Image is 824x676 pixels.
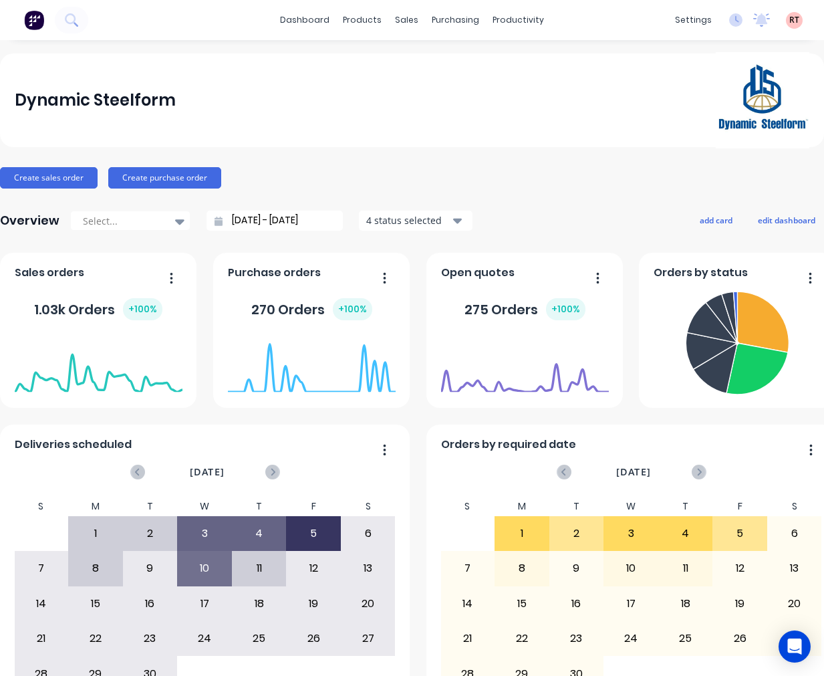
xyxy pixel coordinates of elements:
div: 24 [604,622,658,655]
div: 1 [69,517,122,550]
div: S [341,497,396,516]
div: 5 [713,517,767,550]
div: 10 [604,552,658,585]
div: 21 [15,622,68,655]
div: F [712,497,767,516]
button: edit dashboard [749,211,824,229]
div: 1 [495,517,549,550]
div: purchasing [425,10,486,30]
div: + 100 % [123,298,162,320]
div: settings [668,10,718,30]
div: 11 [233,552,286,585]
div: 8 [69,552,122,585]
div: 18 [233,587,286,621]
div: 11 [659,552,712,585]
span: RT [789,14,799,26]
div: 7 [441,552,495,585]
div: 23 [550,622,603,655]
div: 17 [604,587,658,621]
span: [DATE] [616,465,651,479]
div: 25 [659,622,712,655]
div: 14 [15,587,68,621]
div: 4 [233,517,286,550]
div: 1.03k Orders [34,298,162,320]
span: Open quotes [441,265,515,281]
div: 15 [69,587,122,621]
img: Dynamic Steelform [716,52,809,148]
div: 22 [495,622,549,655]
div: W [177,497,232,516]
div: 18 [659,587,712,621]
div: T [549,497,604,516]
div: 12 [287,552,340,585]
div: 9 [124,552,177,585]
div: M [68,497,123,516]
div: 14 [441,587,495,621]
div: 23 [124,622,177,655]
div: 27 [768,622,821,655]
button: Create purchase order [108,167,221,189]
div: 10 [178,552,231,585]
div: S [14,497,69,516]
div: 22 [69,622,122,655]
div: 19 [713,587,767,621]
div: 5 [287,517,340,550]
div: productivity [486,10,551,30]
div: 16 [550,587,603,621]
div: S [440,497,495,516]
div: 27 [341,622,395,655]
div: + 100 % [546,298,585,320]
div: 275 Orders [464,298,585,320]
div: 20 [341,587,395,621]
div: 26 [287,622,340,655]
span: [DATE] [190,465,225,479]
span: Purchase orders [228,265,321,281]
div: 3 [178,517,231,550]
button: add card [691,211,741,229]
div: Dynamic Steelform [15,87,176,114]
div: 4 [659,517,712,550]
div: 9 [550,552,603,585]
div: 19 [287,587,340,621]
div: 2 [550,517,603,550]
div: W [603,497,658,516]
div: 25 [233,622,286,655]
div: 20 [768,587,821,621]
div: 6 [768,517,821,550]
div: T [232,497,287,516]
div: T [123,497,178,516]
div: 12 [713,552,767,585]
div: 3 [604,517,658,550]
div: S [767,497,822,516]
div: 13 [768,552,821,585]
div: 16 [124,587,177,621]
div: 2 [124,517,177,550]
div: 13 [341,552,395,585]
div: 270 Orders [251,298,372,320]
div: sales [388,10,425,30]
span: Deliveries scheduled [15,437,132,453]
div: 4 status selected [366,213,450,227]
a: dashboard [273,10,336,30]
div: 6 [341,517,395,550]
div: 7 [15,552,68,585]
div: 15 [495,587,549,621]
div: 8 [495,552,549,585]
div: T [658,497,713,516]
span: Orders by status [654,265,748,281]
div: + 100 % [333,298,372,320]
div: 26 [713,622,767,655]
img: Factory [24,10,44,30]
div: M [495,497,549,516]
div: 17 [178,587,231,621]
div: 21 [441,622,495,655]
div: F [286,497,341,516]
div: Open Intercom Messenger [779,631,811,663]
span: Sales orders [15,265,84,281]
div: 24 [178,622,231,655]
button: 4 status selected [359,211,472,231]
div: products [336,10,388,30]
